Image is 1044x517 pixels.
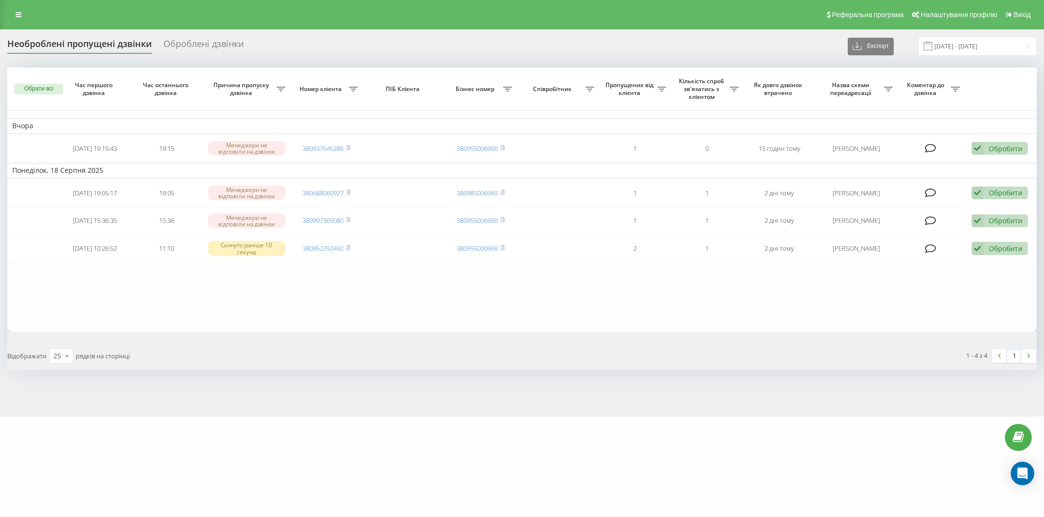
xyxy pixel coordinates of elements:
[302,216,344,225] a: 380997369080
[820,81,884,96] span: Назва схеми переадресації
[522,85,585,93] span: Співробітник
[7,118,1037,133] td: Вчора
[966,351,987,360] div: 1 - 4 з 4
[1007,349,1021,363] a: 1
[59,180,131,206] td: [DATE] 19:05:17
[743,180,815,206] td: 2 дні тому
[302,188,344,197] a: 380688060927
[14,84,63,94] button: Обрати всі
[59,235,131,261] td: [DATE] 10:26:52
[1014,11,1031,19] span: Вихід
[208,141,285,156] div: Менеджери не відповіли на дзвінок
[1011,462,1034,485] div: Open Intercom Messenger
[599,235,671,261] td: 2
[751,81,807,96] span: Як довго дзвінок втрачено
[59,136,131,162] td: [DATE] 19:15:43
[131,208,203,234] td: 15:36
[139,81,195,96] span: Час останнього дзвінка
[208,213,285,228] div: Менеджери не відповіли на дзвінок
[131,180,203,206] td: 19:05
[815,136,898,162] td: [PERSON_NAME]
[302,144,344,153] a: 380937545286
[989,216,1022,225] div: Обробити
[457,216,498,225] a: 380955006969
[599,136,671,162] td: 1
[7,352,46,360] span: Відображати
[208,241,285,256] div: Скинуто раніше 10 секунд
[832,11,904,19] span: Реферальна програма
[671,136,743,162] td: 0
[743,208,815,234] td: 2 дні тому
[903,81,951,96] span: Коментар до дзвінка
[671,208,743,234] td: 1
[302,244,344,253] a: 380952292492
[76,352,130,360] span: рядків на сторінці
[208,81,277,96] span: Причина пропуску дзвінка
[457,244,498,253] a: 380955006969
[815,208,898,234] td: [PERSON_NAME]
[815,235,898,261] td: [PERSON_NAME]
[743,136,815,162] td: 15 годин тому
[67,81,123,96] span: Час першого дзвінка
[131,235,203,261] td: 11:10
[53,351,61,361] div: 25
[604,81,657,96] span: Пропущених від клієнта
[671,235,743,261] td: 1
[131,136,203,162] td: 19:15
[743,235,815,261] td: 2 дні тому
[7,39,152,54] div: Необроблені пропущені дзвінки
[989,188,1022,197] div: Обробити
[848,38,894,55] button: Експорт
[163,39,244,54] div: Оброблені дзвінки
[815,180,898,206] td: [PERSON_NAME]
[989,144,1022,153] div: Обробити
[921,11,997,19] span: Налаштування профілю
[989,244,1022,253] div: Обробити
[457,144,498,153] a: 380955006969
[671,180,743,206] td: 1
[450,85,503,93] span: Бізнес номер
[676,77,729,100] span: Кількість спроб зв'язатись з клієнтом
[457,188,498,197] a: 380985006969
[371,85,436,93] span: ПІБ Клієнта
[295,85,348,93] span: Номер клієнта
[599,208,671,234] td: 1
[59,208,131,234] td: [DATE] 15:36:35
[208,186,285,200] div: Менеджери не відповіли на дзвінок
[599,180,671,206] td: 1
[7,163,1037,178] td: Понеділок, 18 Серпня 2025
